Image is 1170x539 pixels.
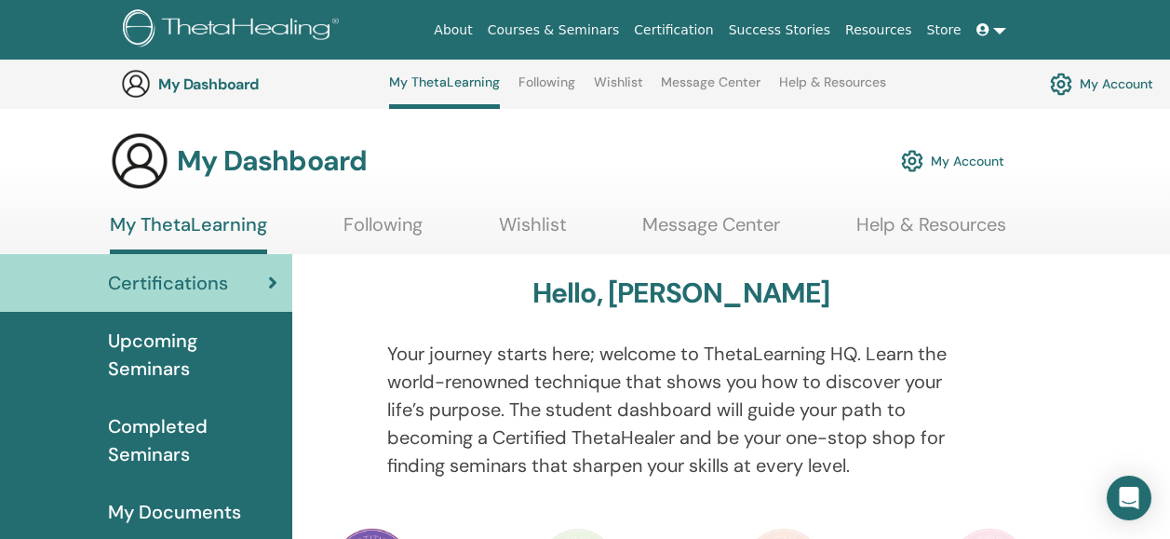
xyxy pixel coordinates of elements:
div: Open Intercom Messenger [1107,476,1151,520]
h3: My Dashboard [177,144,367,178]
a: My ThetaLearning [389,74,500,109]
img: logo.png [123,9,345,51]
img: cog.svg [901,145,923,177]
a: Following [518,74,575,104]
a: My ThetaLearning [110,213,267,254]
img: generic-user-icon.jpg [110,131,169,191]
h3: My Dashboard [158,75,344,93]
a: Success Stories [721,13,838,47]
span: My Documents [108,498,241,526]
a: Message Center [661,74,760,104]
a: Wishlist [499,213,567,249]
a: Help & Resources [779,74,886,104]
a: Resources [838,13,920,47]
h3: Hello, [PERSON_NAME] [532,276,830,310]
img: generic-user-icon.jpg [121,69,151,99]
a: Certification [626,13,720,47]
a: Courses & Seminars [480,13,627,47]
a: My Account [901,141,1004,182]
a: Following [343,213,423,249]
a: Wishlist [594,74,643,104]
p: Your journey starts here; welcome to ThetaLearning HQ. Learn the world-renowned technique that sh... [387,340,975,479]
a: About [426,13,479,47]
span: Certifications [108,269,228,297]
img: cog.svg [1050,68,1072,100]
a: Help & Resources [856,213,1006,249]
span: Upcoming Seminars [108,327,277,383]
a: Store [920,13,969,47]
a: Message Center [642,213,780,249]
a: My Account [1050,68,1153,100]
span: Completed Seminars [108,412,277,468]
